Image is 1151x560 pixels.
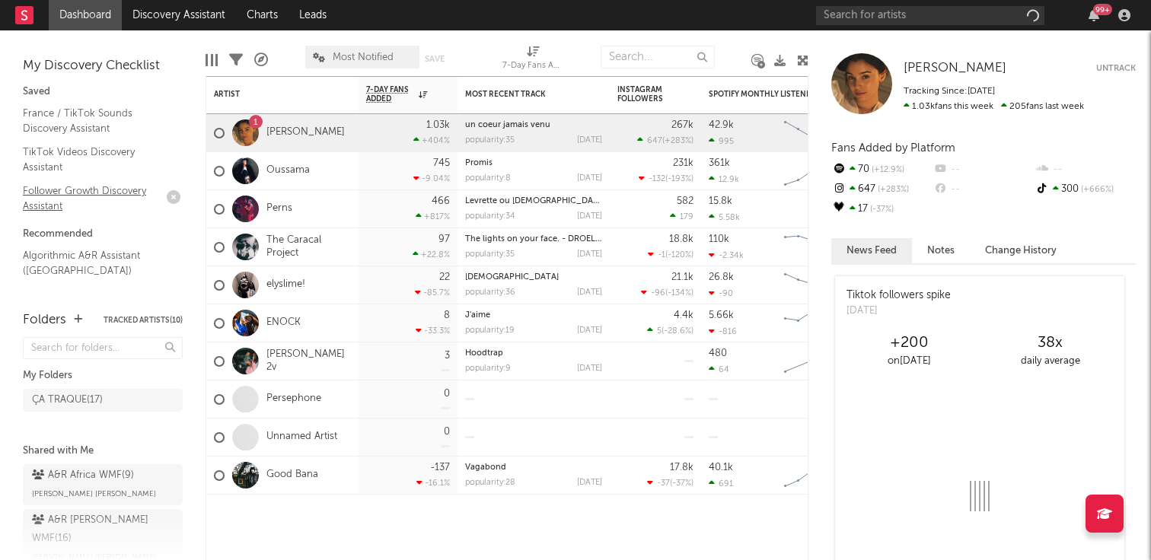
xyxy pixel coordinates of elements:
[777,304,846,342] svg: Chart title
[709,174,739,184] div: 12.9k
[933,180,1034,199] div: --
[647,137,662,145] span: 647
[709,326,737,336] div: -816
[416,478,450,488] div: -16.1 %
[465,364,511,373] div: popularity: 9
[648,250,693,259] div: ( )
[577,364,602,373] div: [DATE]
[577,250,602,259] div: [DATE]
[465,288,515,297] div: popularity: 36
[674,310,693,320] div: 4.4k
[23,247,167,278] a: Algorithmic A&R Assistant ([GEOGRAPHIC_DATA])
[777,152,846,190] svg: Chart title
[709,196,732,206] div: 15.8k
[777,114,846,152] svg: Chart title
[23,367,183,385] div: My Folders
[665,137,691,145] span: +283 %
[671,272,693,282] div: 21.1k
[839,334,980,352] div: +200
[465,326,515,335] div: popularity: 19
[444,427,450,437] div: 0
[671,120,693,130] div: 267k
[416,326,450,336] div: -33.3 %
[777,228,846,266] svg: Chart title
[709,348,727,358] div: 480
[229,38,243,82] div: Filters
[709,158,730,168] div: 361k
[657,479,670,488] span: -37
[904,102,993,111] span: 1.03k fans this week
[266,126,345,139] a: [PERSON_NAME]
[23,144,167,175] a: TikTok Videos Discovery Assistant
[23,57,183,75] div: My Discovery Checklist
[416,212,450,221] div: +817 %
[465,136,515,145] div: popularity: 35
[970,238,1072,263] button: Change History
[777,342,846,380] svg: Chart title
[413,135,450,145] div: +404 %
[266,469,318,482] a: Good Bana
[465,311,490,320] a: J'aime
[23,83,183,101] div: Saved
[465,273,559,282] a: [DEMOGRAPHIC_DATA]
[709,212,740,222] div: 5.58k
[502,57,563,75] div: 7-Day Fans Added (7-Day Fans Added)
[465,197,606,205] a: Levrette ou [DEMOGRAPHIC_DATA]
[439,272,450,282] div: 22
[709,250,744,260] div: -2.34k
[433,158,450,168] div: 745
[839,352,980,371] div: on [DATE]
[23,311,66,329] div: Folders
[465,463,506,472] a: Vagabond
[465,212,515,221] div: popularity: 34
[465,174,511,183] div: popularity: 8
[266,393,321,406] a: Persephone
[266,278,305,291] a: elyslime!
[465,463,602,472] div: Vagabond
[415,288,450,297] div: -85.7 %
[465,311,602,320] div: J'aime
[709,479,733,488] div: 691
[617,85,671,103] div: Instagram Followers
[669,234,693,244] div: 18.8k
[266,234,351,260] a: The Caracal Project
[680,213,693,221] span: 179
[577,288,602,297] div: [DATE]
[444,389,450,399] div: 0
[980,352,1121,371] div: daily average
[444,310,450,320] div: 8
[1035,180,1136,199] div: 300
[709,288,733,298] div: -90
[23,225,183,243] div: Recommended
[647,478,693,488] div: ( )
[904,87,995,96] span: Tracking Since: [DATE]
[904,62,1006,75] span: [PERSON_NAME]
[709,90,823,99] div: Spotify Monthly Listeners
[465,121,602,129] div: un coeur jamais venu
[23,105,167,136] a: France / TikTok Sounds Discovery Assistant
[465,235,633,243] a: The lights on your face. - DROELOE Remix
[465,235,602,243] div: The lights on your face. - DROELOE Remix
[657,327,662,336] span: 5
[831,238,912,263] button: News Feed
[266,348,351,374] a: [PERSON_NAME] 2v
[465,479,515,487] div: popularity: 28
[206,38,218,82] div: Edit Columns
[637,135,693,145] div: ( )
[709,310,734,320] div: 5.66k
[709,136,734,146] div: 995
[445,351,450,361] div: 3
[664,327,691,336] span: -28.6 %
[601,46,715,68] input: Search...
[430,463,450,473] div: -137
[465,349,602,358] div: Hoodtrap
[426,120,450,130] div: 1.03k
[639,173,693,183] div: ( )
[32,466,134,485] div: A&R Africa WMF ( 9 )
[668,251,691,259] span: -120 %
[651,289,665,297] span: -96
[577,326,602,335] div: [DATE]
[875,186,909,194] span: +283 %
[502,38,563,82] div: 7-Day Fans Added (7-Day Fans Added)
[266,317,301,329] a: ENOCK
